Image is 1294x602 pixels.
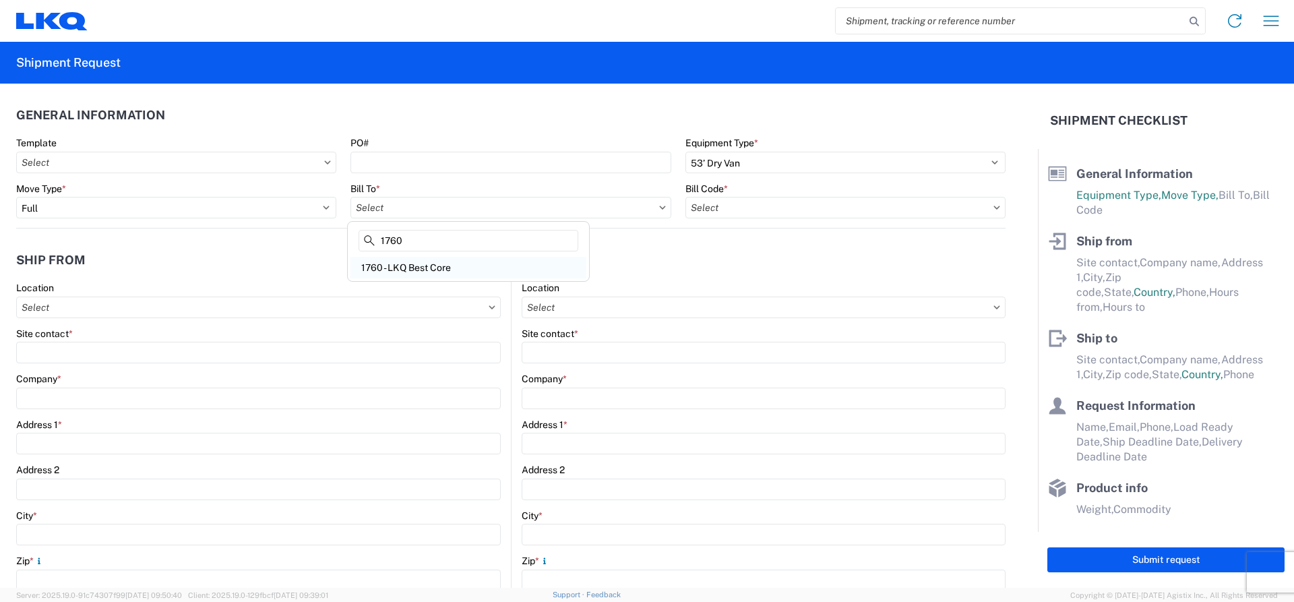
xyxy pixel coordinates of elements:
[1083,271,1105,284] span: City,
[350,197,671,218] input: Select
[1140,421,1173,433] span: Phone,
[1140,353,1221,366] span: Company name,
[1070,589,1278,601] span: Copyright © [DATE]-[DATE] Agistix Inc., All Rights Reserved
[16,510,37,522] label: City
[16,373,61,385] label: Company
[16,328,73,340] label: Site contact
[350,183,380,195] label: Bill To
[1050,113,1188,129] h2: Shipment Checklist
[16,419,62,431] label: Address 1
[350,137,369,149] label: PO#
[1076,481,1148,495] span: Product info
[16,282,54,294] label: Location
[1103,435,1202,448] span: Ship Deadline Date,
[1076,503,1113,516] span: Weight,
[1223,368,1254,381] span: Phone
[1109,421,1140,433] span: Email,
[522,464,565,476] label: Address 2
[1103,301,1145,313] span: Hours to
[522,373,567,385] label: Company
[16,253,86,267] h2: Ship from
[1076,353,1140,366] span: Site contact,
[1134,286,1175,299] span: Country,
[522,419,567,431] label: Address 1
[1104,286,1134,299] span: State,
[522,282,559,294] label: Location
[1105,368,1152,381] span: Zip code,
[553,591,586,599] a: Support
[522,297,1006,318] input: Select
[16,555,44,567] label: Zip
[1076,256,1140,269] span: Site contact,
[1083,368,1105,381] span: City,
[1152,368,1181,381] span: State,
[274,591,328,599] span: [DATE] 09:39:01
[685,197,1006,218] input: Select
[1047,547,1285,572] button: Submit request
[1219,189,1253,202] span: Bill To,
[685,137,758,149] label: Equipment Type
[16,55,121,71] h2: Shipment Request
[1076,189,1161,202] span: Equipment Type,
[522,555,550,567] label: Zip
[1175,286,1209,299] span: Phone,
[1161,189,1219,202] span: Move Type,
[1113,503,1171,516] span: Commodity
[16,183,66,195] label: Move Type
[16,591,182,599] span: Server: 2025.19.0-91c74307f99
[522,510,543,522] label: City
[16,137,57,149] label: Template
[16,297,501,318] input: Select
[1076,331,1117,345] span: Ship to
[16,464,59,476] label: Address 2
[188,591,328,599] span: Client: 2025.19.0-129fbcf
[16,109,165,122] h2: General Information
[1076,167,1193,181] span: General Information
[836,8,1185,34] input: Shipment, tracking or reference number
[586,591,621,599] a: Feedback
[1076,234,1132,248] span: Ship from
[1076,421,1109,433] span: Name,
[16,152,336,173] input: Select
[125,591,182,599] span: [DATE] 09:50:40
[1140,256,1221,269] span: Company name,
[350,257,586,278] div: 1760 - LKQ Best Core
[1181,368,1223,381] span: Country,
[685,183,728,195] label: Bill Code
[1076,398,1196,413] span: Request Information
[522,328,578,340] label: Site contact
